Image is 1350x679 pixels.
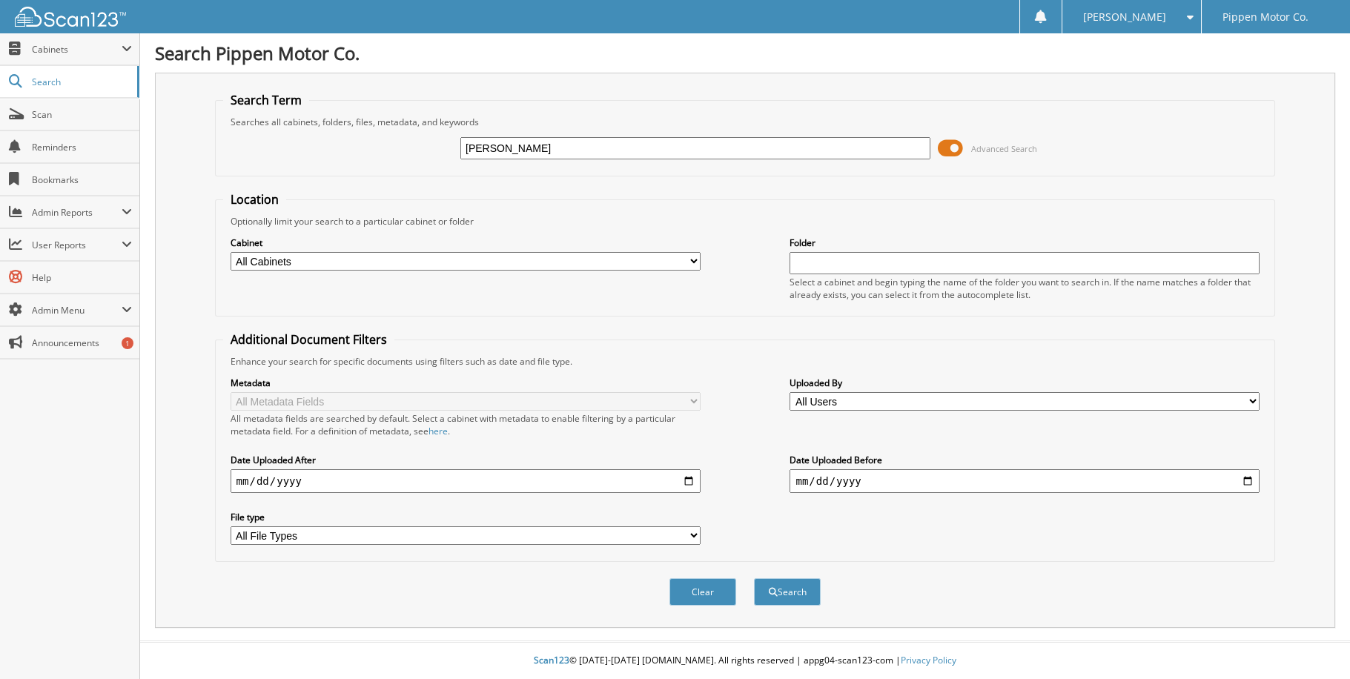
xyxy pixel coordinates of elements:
[1222,13,1308,21] span: Pippen Motor Co.
[429,425,448,437] a: here
[32,108,132,121] span: Scan
[971,143,1037,154] span: Advanced Search
[790,454,1260,466] label: Date Uploaded Before
[901,654,956,666] a: Privacy Policy
[231,377,701,389] label: Metadata
[231,412,701,437] div: All metadata fields are searched by default. Select a cabinet with metadata to enable filtering b...
[790,236,1260,249] label: Folder
[1083,13,1166,21] span: [PERSON_NAME]
[223,116,1268,128] div: Searches all cabinets, folders, files, metadata, and keywords
[223,215,1268,228] div: Optionally limit your search to a particular cabinet or folder
[32,337,132,349] span: Announcements
[122,337,133,349] div: 1
[231,454,701,466] label: Date Uploaded After
[32,43,122,56] span: Cabinets
[790,377,1260,389] label: Uploaded By
[140,643,1350,679] div: © [DATE]-[DATE] [DOMAIN_NAME]. All rights reserved | appg04-scan123-com |
[223,191,286,208] legend: Location
[1276,608,1350,679] iframe: Chat Widget
[32,206,122,219] span: Admin Reports
[231,469,701,493] input: start
[32,173,132,186] span: Bookmarks
[669,578,736,606] button: Clear
[534,654,569,666] span: Scan123
[231,236,701,249] label: Cabinet
[155,41,1335,65] h1: Search Pippen Motor Co.
[223,355,1268,368] div: Enhance your search for specific documents using filters such as date and file type.
[790,276,1260,301] div: Select a cabinet and begin typing the name of the folder you want to search in. If the name match...
[32,141,132,153] span: Reminders
[223,92,309,108] legend: Search Term
[223,331,394,348] legend: Additional Document Filters
[15,7,126,27] img: scan123-logo-white.svg
[32,271,132,284] span: Help
[754,578,821,606] button: Search
[231,511,701,523] label: File type
[790,469,1260,493] input: end
[32,76,130,88] span: Search
[32,239,122,251] span: User Reports
[32,304,122,317] span: Admin Menu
